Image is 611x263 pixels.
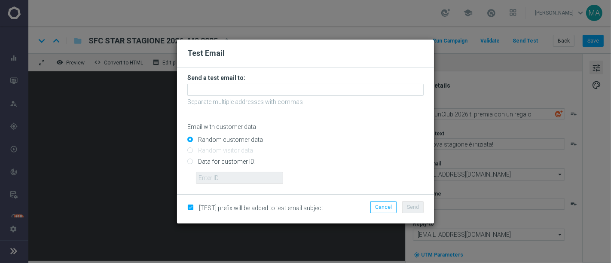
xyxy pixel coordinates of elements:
h3: Send a test email to: [187,74,424,82]
span: Send [407,204,419,210]
p: Separate multiple addresses with commas [187,98,424,106]
button: Send [402,201,424,213]
h2: Test Email [187,48,424,58]
p: Email with customer data [187,123,424,131]
button: Cancel [370,201,397,213]
span: [TEST] prefix will be added to test email subject [199,205,323,211]
label: Random customer data [196,136,263,144]
input: Enter ID [196,172,283,184]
